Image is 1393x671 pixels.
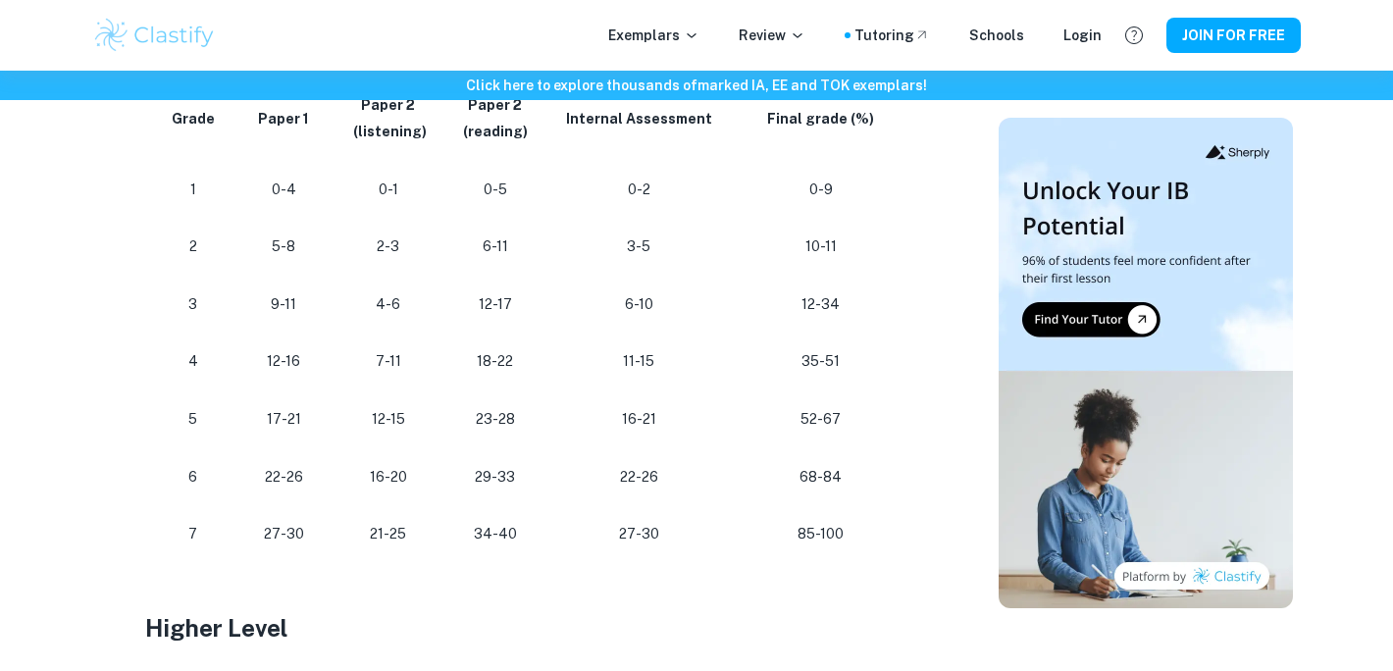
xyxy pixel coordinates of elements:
[746,406,897,433] p: 52-67
[608,25,699,46] p: Exemplars
[1117,19,1151,52] button: Help and Feedback
[564,464,714,490] p: 22-26
[169,406,217,433] p: 5
[169,291,217,318] p: 3
[350,177,427,203] p: 0-1
[169,177,217,203] p: 1
[145,610,930,645] h3: Higher Level
[999,118,1293,608] img: Thumbnail
[746,177,897,203] p: 0-9
[4,75,1389,96] h6: Click here to explore thousands of marked IA, EE and TOK exemplars !
[1166,18,1301,53] button: JOIN FOR FREE
[746,464,897,490] p: 68-84
[564,406,714,433] p: 16-21
[248,233,318,260] p: 5-8
[564,521,714,547] p: 27-30
[564,348,714,375] p: 11-15
[746,348,897,375] p: 35-51
[458,406,533,433] p: 23-28
[458,521,533,547] p: 34-40
[248,464,318,490] p: 22-26
[169,233,217,260] p: 2
[458,233,533,260] p: 6-11
[248,291,318,318] p: 9-11
[566,111,712,127] strong: Internal Assessment
[767,111,874,127] strong: Final grade (%)
[969,25,1024,46] a: Schools
[258,111,309,127] strong: Paper 1
[169,521,217,547] p: 7
[564,177,714,203] p: 0-2
[458,348,533,375] p: 18-22
[169,464,217,490] p: 6
[172,111,215,127] strong: Grade
[350,348,427,375] p: 7-11
[248,406,318,433] p: 17-21
[350,233,427,260] p: 2-3
[854,25,930,46] a: Tutoring
[739,25,805,46] p: Review
[1063,25,1102,46] a: Login
[564,291,714,318] p: 6-10
[746,521,897,547] p: 85-100
[564,233,714,260] p: 3-5
[248,521,318,547] p: 27-30
[463,97,528,139] strong: Paper 2 (reading)
[458,291,533,318] p: 12-17
[169,348,217,375] p: 4
[92,16,217,55] img: Clastify logo
[350,464,427,490] p: 16-20
[350,291,427,318] p: 4-6
[746,291,897,318] p: 12-34
[350,406,427,433] p: 12-15
[248,177,318,203] p: 0-4
[458,177,533,203] p: 0-5
[746,233,897,260] p: 10-11
[248,348,318,375] p: 12-16
[458,464,533,490] p: 29-33
[350,521,427,547] p: 21-25
[350,97,427,139] strong: Paper 2 (listening)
